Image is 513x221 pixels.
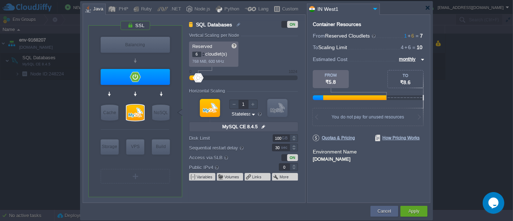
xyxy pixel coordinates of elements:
[189,33,241,38] div: Vertical Scaling per Node
[101,105,118,121] div: Cache
[400,79,411,85] span: ₹8.6
[252,174,262,180] button: Links
[168,4,181,15] div: .NET
[408,208,419,215] button: Apply
[192,59,224,64] span: 768 MiB, 600 MHz
[189,134,262,142] label: Disk Limit
[287,21,298,28] div: ON
[152,139,170,155] div: Build Node
[101,37,170,53] div: Load Balancer
[404,44,408,50] span: +
[101,37,170,53] div: Balancing
[378,208,391,215] button: Cancel
[189,163,262,171] label: Public IPv4
[224,174,240,180] button: Volumes
[325,33,377,39] span: Reserved Cloudlets
[192,4,210,15] div: Node.js
[411,44,417,50] span: =
[101,169,170,183] div: Create New Layer
[192,44,212,49] span: Reserved
[189,69,192,74] div: 0
[313,55,347,63] span: Estimated Cost
[483,192,506,214] iframe: chat widget
[417,44,422,50] span: 10
[313,155,425,162] div: [DOMAIN_NAME]
[101,139,119,155] div: Storage Containers
[326,79,336,85] span: ₹5.8
[313,44,318,50] span: To
[420,33,423,39] span: 7
[313,149,357,155] label: Environment Name
[197,174,213,180] button: Variables
[101,69,170,85] div: Application Servers
[388,73,423,78] div: TO
[91,4,103,15] div: Java
[189,144,262,152] label: Sequential restart delay
[313,73,349,77] div: FROM
[287,154,298,161] div: ON
[401,44,404,50] span: 4
[407,33,414,39] span: 6
[126,139,144,155] div: Elastic VPS
[152,105,170,121] div: NoSQL Databases
[414,33,420,39] span: =
[192,49,236,57] p: cloudlet(s)
[280,4,298,15] div: Custom
[222,4,239,15] div: Python
[375,135,420,141] span: How Pricing Works
[117,4,128,15] div: PHP
[101,139,119,154] div: Storage
[313,33,325,39] span: From
[289,69,297,74] div: 1024
[407,33,411,39] span: +
[281,144,289,151] div: sec
[282,135,289,142] div: GB
[313,22,361,27] div: Container Resources
[313,135,355,141] span: Quotas & Pricing
[189,88,227,94] div: Horizontal Scaling
[404,44,411,50] span: 6
[139,4,152,15] div: Ruby
[318,44,347,50] span: Scaling Limit
[126,139,144,154] div: VPS
[152,139,170,154] div: Build
[152,105,170,121] div: NoSQL
[256,4,268,15] div: Lang
[189,153,262,161] label: Access via SLB
[280,174,289,180] button: More
[127,105,144,121] div: SQL Databases
[404,33,407,39] span: 1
